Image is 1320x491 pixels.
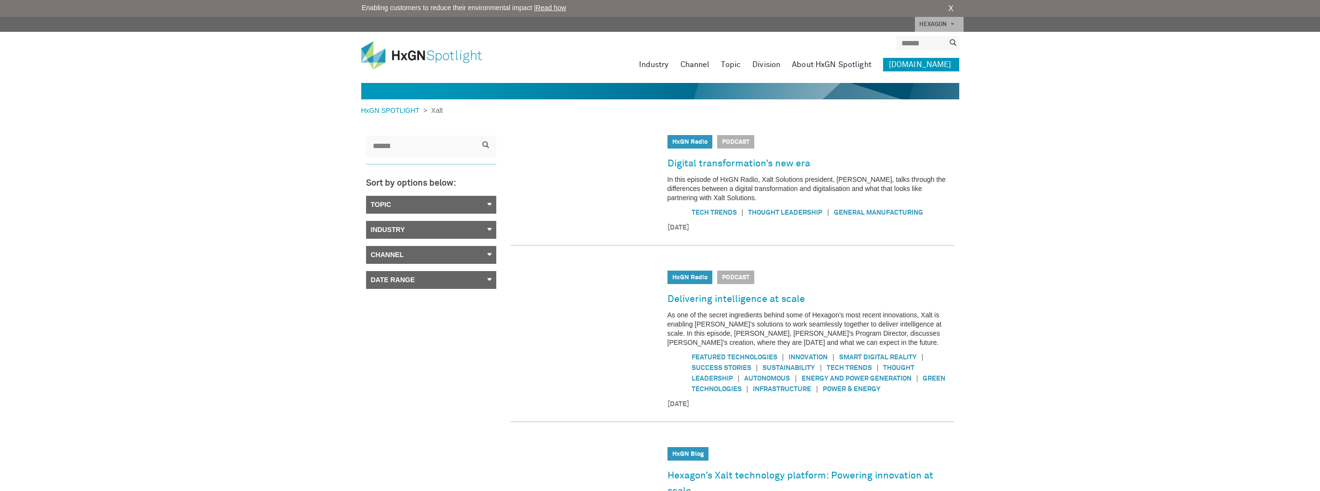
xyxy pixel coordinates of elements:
p: As one of the secret ingredients behind some of Hexagon’s most recent innovations, Xalt is enabli... [667,311,954,347]
a: Innovation [789,354,828,361]
a: Smart Digital Reality [839,354,917,361]
a: About HxGN Spotlight [792,58,871,71]
span: | [742,384,753,394]
a: Autonomous [744,375,790,382]
span: | [828,352,839,362]
span: | [815,363,827,373]
a: General manufacturing [834,209,923,216]
div: > [361,106,443,116]
a: HxGN Blog [672,451,704,457]
span: | [822,207,834,218]
span: | [917,352,928,362]
span: Enabling customers to reduce their environmental impact | [362,3,566,13]
a: Industry [366,221,496,239]
img: HxGN Spotlight [361,41,496,69]
a: [DOMAIN_NAME] [883,58,959,71]
a: Tech Trends [692,209,737,216]
h3: Sort by options below: [366,179,496,189]
a: Power & Energy [823,386,881,393]
a: HEXAGON [915,17,964,32]
span: | [777,352,789,362]
a: Division [752,58,780,71]
span: | [751,363,763,373]
a: Featured Technologies [692,354,777,361]
a: Energy and power generation [802,375,912,382]
a: Channel [680,58,710,71]
a: Infrastructure [753,386,811,393]
a: HxGN Radio [672,274,708,281]
p: In this episode of HxGN Radio, Xalt Solutions president, [PERSON_NAME], talks through the differe... [667,175,954,203]
a: Topic [366,196,496,214]
a: Date Range [366,271,496,289]
a: Success Stories [692,365,751,371]
a: Tech Trends [827,365,872,371]
a: Topic [721,58,741,71]
span: Podcast [717,271,754,284]
a: HxGN Radio [672,139,708,145]
a: Digital transformation’s new era [667,156,810,171]
a: Sustainability [762,365,815,371]
a: Read how [536,4,566,12]
a: Delivering intelligence at scale [667,291,805,307]
time: [DATE] [667,223,954,233]
span: Xalt [427,107,443,114]
span: | [733,373,745,383]
a: Thought Leadership [748,209,822,216]
a: Channel [366,246,496,264]
span: | [811,384,823,394]
span: | [790,373,802,383]
span: | [737,207,748,218]
a: HxGN SPOTLIGHT [361,107,423,114]
a: Industry [639,58,669,71]
span: | [912,373,923,383]
span: | [872,363,884,373]
a: X [948,3,953,14]
time: [DATE] [667,399,954,409]
span: Podcast [717,135,754,149]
